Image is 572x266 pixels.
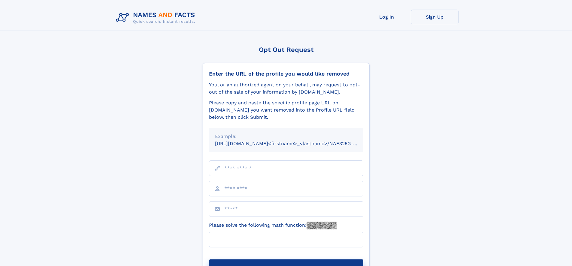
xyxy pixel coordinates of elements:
[215,141,375,146] small: [URL][DOMAIN_NAME]<firstname>_<lastname>/NAF325G-xxxxxxxx
[209,99,363,121] div: Please copy and paste the specific profile page URL on [DOMAIN_NAME] you want removed into the Pr...
[209,81,363,96] div: You, or an authorized agent on your behalf, may request to opt-out of the sale of your informatio...
[215,133,357,140] div: Example:
[411,10,459,24] a: Sign Up
[363,10,411,24] a: Log In
[209,222,337,229] label: Please solve the following math function:
[209,70,363,77] div: Enter the URL of the profile you would like removed
[203,46,370,53] div: Opt Out Request
[113,10,200,26] img: Logo Names and Facts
